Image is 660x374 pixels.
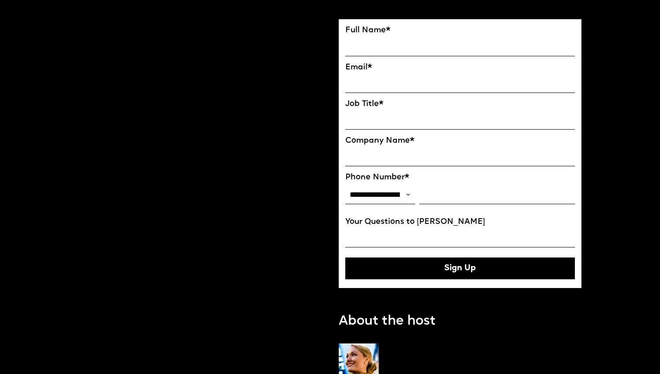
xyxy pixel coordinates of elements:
[345,217,575,227] label: Your Questions to [PERSON_NAME]
[339,312,436,331] p: About the host
[345,26,575,35] label: Full Name
[345,63,575,72] label: Email
[345,136,575,146] label: Company Name
[345,100,575,109] label: Job Title
[345,257,575,279] button: Sign Up
[345,173,575,182] label: Phone Number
